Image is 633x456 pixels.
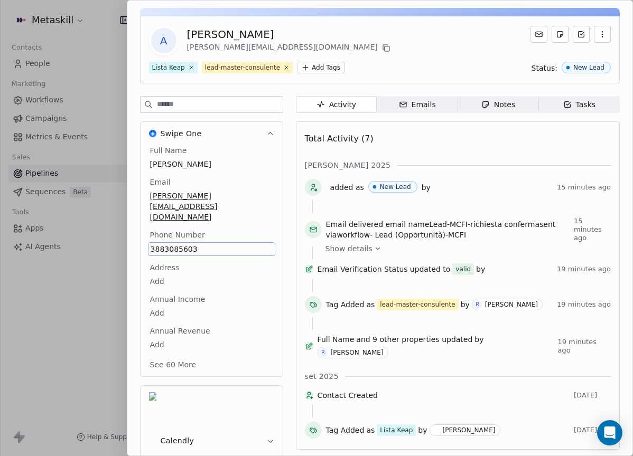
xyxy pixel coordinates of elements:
div: Swipe OneSwipe One [141,145,283,376]
div: [PERSON_NAME] [485,301,538,308]
div: New Lead [573,64,604,71]
div: New Lead [380,183,411,191]
span: Lead-MCFI-richiesta conferma [429,220,539,229]
div: lead-master-consulente [205,63,280,72]
span: email name sent via workflow - [326,219,570,240]
button: See 60 More [144,355,203,374]
div: Emails [399,99,436,110]
div: [PERSON_NAME] [443,426,496,434]
span: Swipe One [161,128,202,139]
span: as [366,425,375,435]
div: [PERSON_NAME] [187,27,393,42]
button: Add Tags [297,62,345,73]
button: Swipe OneSwipe One [141,122,283,145]
span: by [418,425,427,435]
img: Swipe One [149,130,156,137]
span: Full Name [148,145,189,156]
span: Tag Added [326,299,365,310]
span: Email Verification Status [318,264,408,274]
span: Tag Added [326,425,365,435]
span: updated to [410,264,451,274]
span: [DATE] [574,426,611,434]
span: Add [150,339,273,350]
span: 19 minutes ago [557,265,611,273]
span: 15 minutes ago [574,217,611,242]
span: Add [150,308,273,318]
div: Open Intercom Messenger [597,420,622,445]
span: Calendly [161,435,194,446]
span: by [422,182,431,193]
span: [PERSON_NAME] [150,159,273,169]
div: Lista Keap [380,425,413,435]
span: 19 minutes ago [557,338,611,355]
span: A [151,28,176,53]
div: Tasks [563,99,596,110]
span: Email [148,177,173,187]
span: as [366,299,375,310]
span: Lead (Opportunità)-MCFI [375,231,466,239]
span: [PERSON_NAME] 2025 [305,160,391,170]
span: Email delivered [326,220,383,229]
span: Show details [325,243,373,254]
span: 3883085603 [151,244,273,254]
span: [PERSON_NAME][EMAIL_ADDRESS][DOMAIN_NAME] [150,191,273,222]
div: R [476,300,479,309]
span: Add [150,276,273,287]
span: Total Activity (7) [305,134,374,144]
div: [PERSON_NAME] [331,349,384,356]
span: added as [330,182,364,193]
div: lead-master-consulente [380,300,455,309]
span: Annual Income [148,294,208,305]
a: Show details [325,243,603,254]
span: Address [148,262,182,273]
span: Phone Number [148,230,207,240]
span: Status: [532,63,557,73]
span: 19 minutes ago [557,300,611,309]
span: [DATE] [574,391,611,400]
span: 15 minutes ago [557,183,611,192]
div: valid [455,264,471,274]
div: Notes [481,99,515,110]
span: set 2025 [305,371,339,382]
span: by [461,299,470,310]
span: by [474,334,483,345]
span: by [476,264,485,274]
img: D [431,426,439,434]
div: [PERSON_NAME][EMAIL_ADDRESS][DOMAIN_NAME] [187,42,393,54]
span: and 9 other properties updated [356,334,472,345]
div: Lista Keap [152,63,185,72]
span: Contact Created [318,390,570,401]
div: R [321,348,325,357]
span: Annual Revenue [148,326,212,336]
span: Full Name [318,334,355,345]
